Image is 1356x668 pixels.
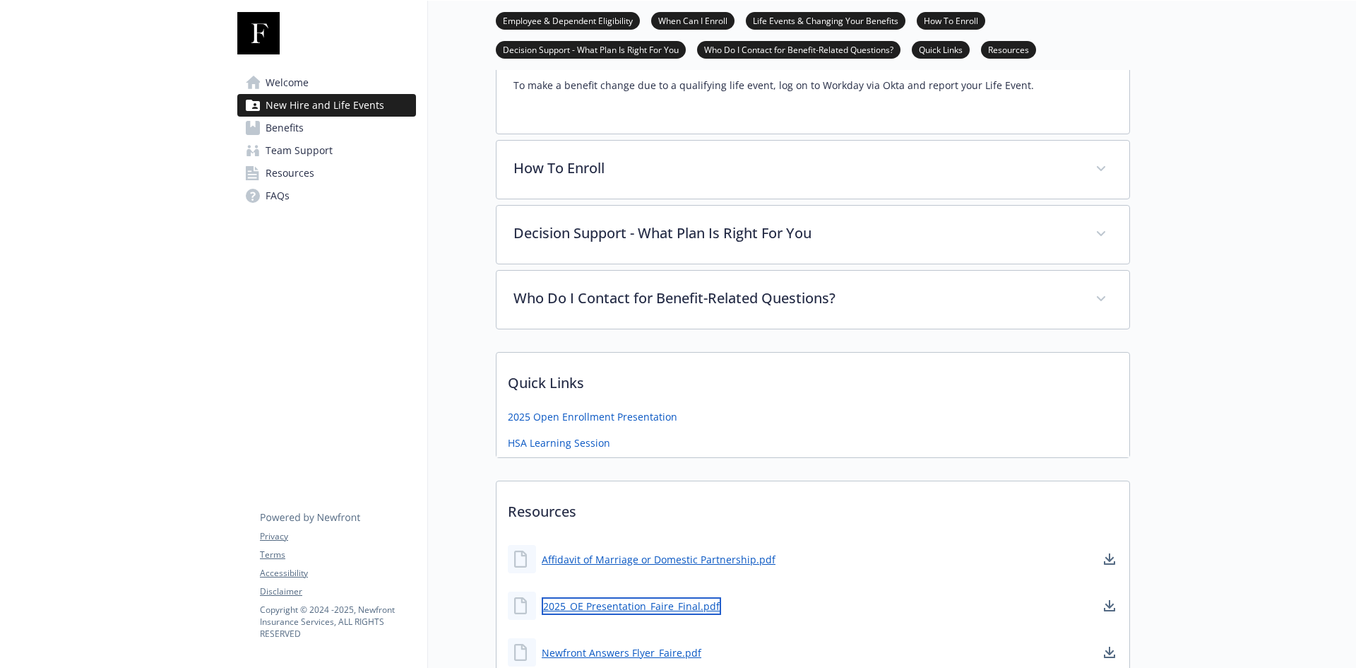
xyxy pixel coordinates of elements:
[237,139,416,162] a: Team Support
[508,409,677,424] a: 2025 Open Enrollment Presentation
[513,77,1112,94] p: To make a benefit change due to a qualifying life event, log on to Workday via Okta and report yo...
[542,552,775,567] a: Affidavit of Marriage or Domestic Partnership.pdf
[746,13,905,27] a: Life Events & Changing Your Benefits
[266,71,309,94] span: Welcome
[542,597,721,615] a: 2025_OE Presentation_Faire_Final.pdf
[651,13,734,27] a: When Can I Enroll
[513,288,1078,309] p: Who Do I Contact for Benefit-Related Questions?
[981,42,1036,56] a: Resources
[513,223,1078,244] p: Decision Support - What Plan Is Right For You
[496,141,1129,199] div: How To Enroll
[917,13,985,27] a: How To Enroll
[542,645,701,660] a: Newfront Answers Flyer_Faire.pdf
[912,42,970,56] a: Quick Links
[1101,644,1118,661] a: download document
[496,13,640,27] a: Employee & Dependent Eligibility
[697,42,900,56] a: Who Do I Contact for Benefit-Related Questions?
[237,162,416,184] a: Resources
[260,585,415,598] a: Disclaimer
[496,42,686,56] a: Decision Support - What Plan Is Right For You
[496,206,1129,264] div: Decision Support - What Plan Is Right For You
[237,117,416,139] a: Benefits
[237,71,416,94] a: Welcome
[260,530,415,543] a: Privacy
[266,139,333,162] span: Team Support
[266,117,304,139] span: Benefits
[266,184,290,207] span: FAQs
[266,162,314,184] span: Resources
[496,271,1129,329] div: Who Do I Contact for Benefit-Related Questions?
[508,435,610,450] a: HSA Learning Session
[260,549,415,561] a: Terms
[1101,551,1118,568] a: download document
[237,184,416,207] a: FAQs
[260,567,415,580] a: Accessibility
[260,604,415,640] p: Copyright © 2024 - 2025 , Newfront Insurance Services, ALL RIGHTS RESERVED
[1101,597,1118,614] a: download document
[237,94,416,117] a: New Hire and Life Events
[496,353,1129,405] p: Quick Links
[266,94,384,117] span: New Hire and Life Events
[496,481,1129,534] p: Resources
[513,158,1078,179] p: How To Enroll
